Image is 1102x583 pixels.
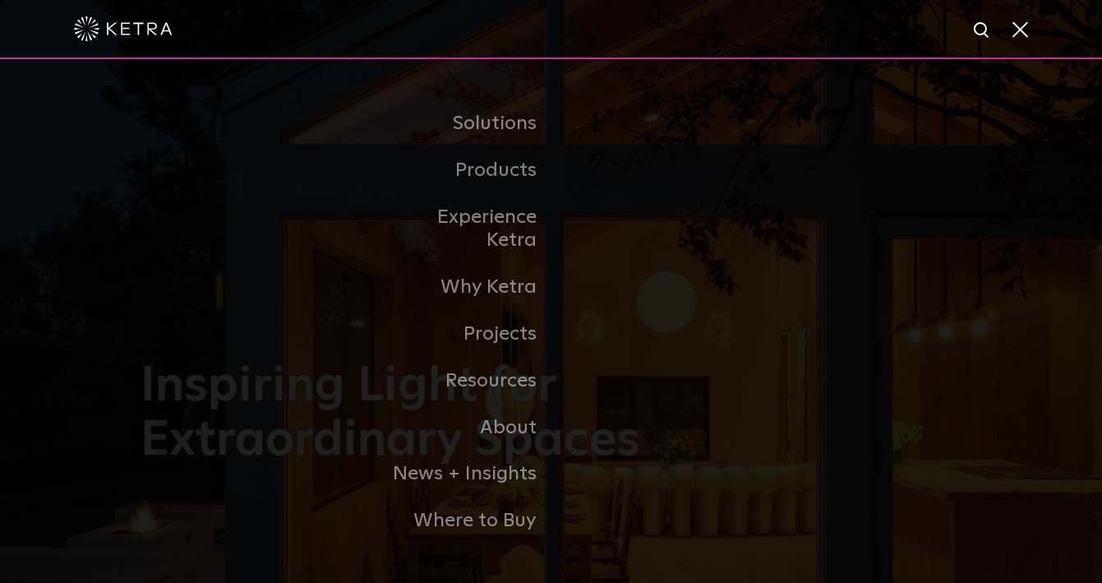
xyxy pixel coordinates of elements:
[383,358,551,405] a: Resources
[383,451,551,497] a: News + Insights
[74,16,173,41] img: ketra-logo-2019-white
[383,100,551,147] a: Solutions
[383,194,551,265] a: Experience Ketra
[383,100,720,544] div: Navigation Menu
[383,405,551,451] a: About
[383,264,551,311] a: Why Ketra
[972,21,993,41] img: search icon
[383,311,551,358] a: Projects
[383,147,551,194] a: Products
[383,497,551,544] a: Where to Buy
